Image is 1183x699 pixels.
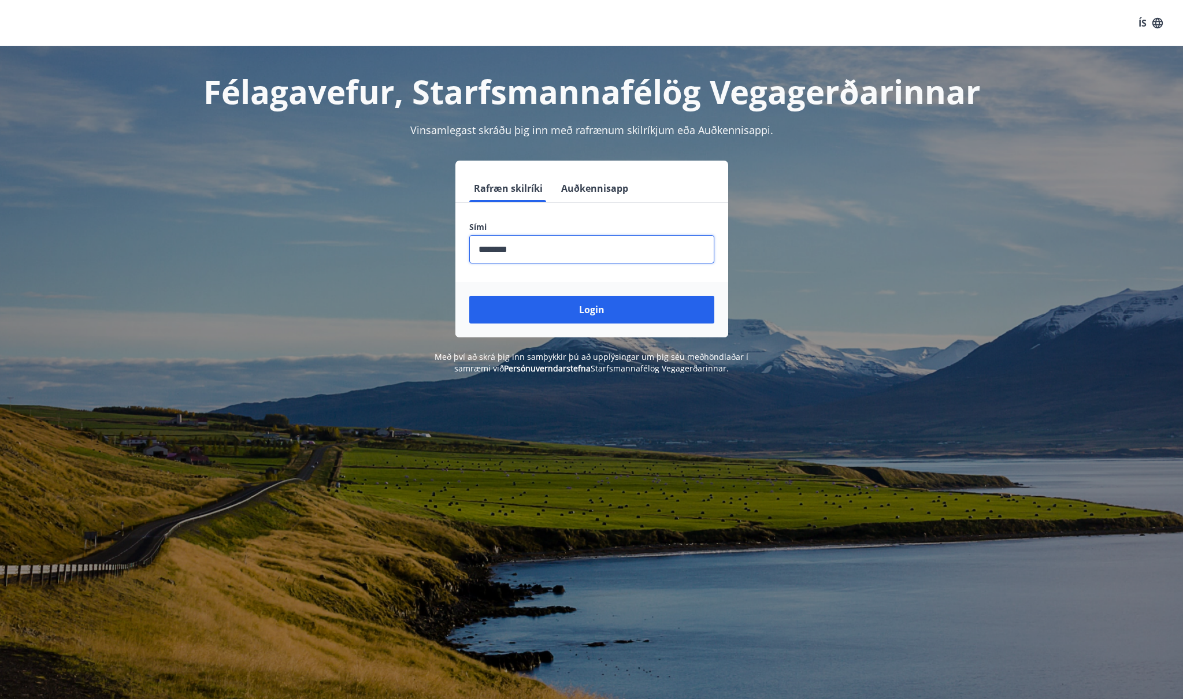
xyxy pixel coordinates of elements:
button: Rafræn skilríki [469,174,547,202]
button: Login [469,296,714,324]
a: Persónuverndarstefna [504,363,591,374]
label: Sími [469,221,714,233]
h1: Félagavefur, Starfsmannafélög Vegagerðarinnar [190,69,994,113]
button: ÍS [1132,13,1169,34]
span: Vinsamlegast skráðu þig inn með rafrænum skilríkjum eða Auðkennisappi. [410,123,773,137]
span: Með því að skrá þig inn samþykkir þú að upplýsingar um þig séu meðhöndlaðar í samræmi við Starfsm... [435,351,748,374]
button: Auðkennisapp [557,174,633,202]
